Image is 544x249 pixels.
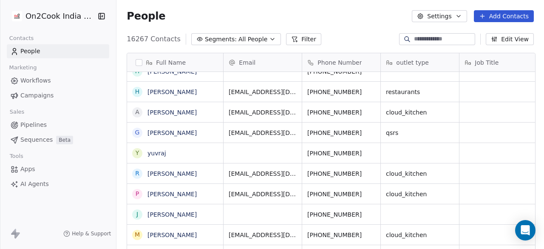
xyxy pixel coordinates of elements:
span: 16267 Contacts [127,34,181,44]
span: restaurants [386,88,454,96]
span: [PHONE_NUMBER] [307,169,375,178]
div: Open Intercom Messenger [515,220,535,240]
a: yuvraj [147,150,166,157]
div: A [136,108,140,117]
span: Beta [56,136,73,144]
a: Apps [7,162,109,176]
span: [PHONE_NUMBER] [307,108,375,117]
span: Marketing [6,61,40,74]
span: [EMAIL_ADDRESS][DOMAIN_NAME] [229,108,297,117]
a: Help & Support [63,230,111,237]
span: On2Cook India Pvt. Ltd. [25,11,96,22]
button: Filter [286,33,321,45]
div: y [136,149,139,157]
a: AI Agents [7,177,109,191]
span: Campaigns [20,91,54,100]
span: [PHONE_NUMBER] [307,231,375,239]
div: J [136,210,138,219]
div: m [135,230,140,239]
div: p [136,189,139,198]
span: Full Name [156,58,186,67]
a: [PERSON_NAME] [147,191,197,197]
span: Apps [20,165,35,174]
a: [PERSON_NAME] [147,232,197,238]
a: [PERSON_NAME] [147,129,197,136]
div: Phone Number [302,53,380,72]
a: People [7,44,109,58]
div: outlet type [381,53,459,72]
span: People [127,10,165,23]
div: Full Name [127,53,223,72]
span: Contacts [6,32,37,45]
span: Email [239,58,255,67]
span: [PHONE_NUMBER] [307,210,375,219]
div: H [135,87,140,96]
img: on2cook%20logo-04%20copy.jpg [12,11,22,21]
span: outlet type [396,58,429,67]
span: cloud_kitchen [386,169,454,178]
div: G [135,128,140,137]
span: cloud_kitchen [386,108,454,117]
span: Job Title [475,58,499,67]
a: [PERSON_NAME] [147,170,197,177]
a: SequencesBeta [7,133,109,147]
span: Segments: [205,35,237,44]
span: [PHONE_NUMBER] [307,88,375,96]
span: People [20,47,40,56]
a: Workflows [7,74,109,88]
a: [PERSON_NAME] [147,211,197,218]
span: [EMAIL_ADDRESS][DOMAIN_NAME] [229,88,297,96]
span: Tools [6,150,27,163]
span: Pipelines [20,120,47,129]
span: [PHONE_NUMBER] [307,149,375,157]
span: [EMAIL_ADDRESS][DOMAIN_NAME] [229,169,297,178]
button: Settings [412,10,467,22]
span: Sales [6,106,28,118]
span: [EMAIL_ADDRESS][DOMAIN_NAME] [229,231,297,239]
div: R [135,169,139,178]
span: Phone Number [317,58,362,67]
span: cloud_kitchen [386,190,454,198]
span: AI Agents [20,180,49,189]
span: [EMAIL_ADDRESS][DOMAIN_NAME] [229,129,297,137]
div: Job Title [459,53,538,72]
span: Workflows [20,76,51,85]
a: Pipelines [7,118,109,132]
span: cloud_kitchen [386,231,454,239]
a: [PERSON_NAME] [147,89,197,95]
span: Sequences [20,135,53,144]
div: Email [224,53,302,72]
span: All People [238,35,267,44]
button: On2Cook India Pvt. Ltd. [10,9,92,23]
span: [EMAIL_ADDRESS][DOMAIN_NAME] [229,190,297,198]
a: [PERSON_NAME] [147,109,197,116]
span: [PHONE_NUMBER] [307,190,375,198]
button: Edit View [486,33,534,45]
span: qsrs [386,129,454,137]
span: [PHONE_NUMBER] [307,129,375,137]
a: Campaigns [7,89,109,103]
a: [PERSON_NAME] [147,68,197,75]
span: Help & Support [72,230,111,237]
button: Add Contacts [474,10,534,22]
